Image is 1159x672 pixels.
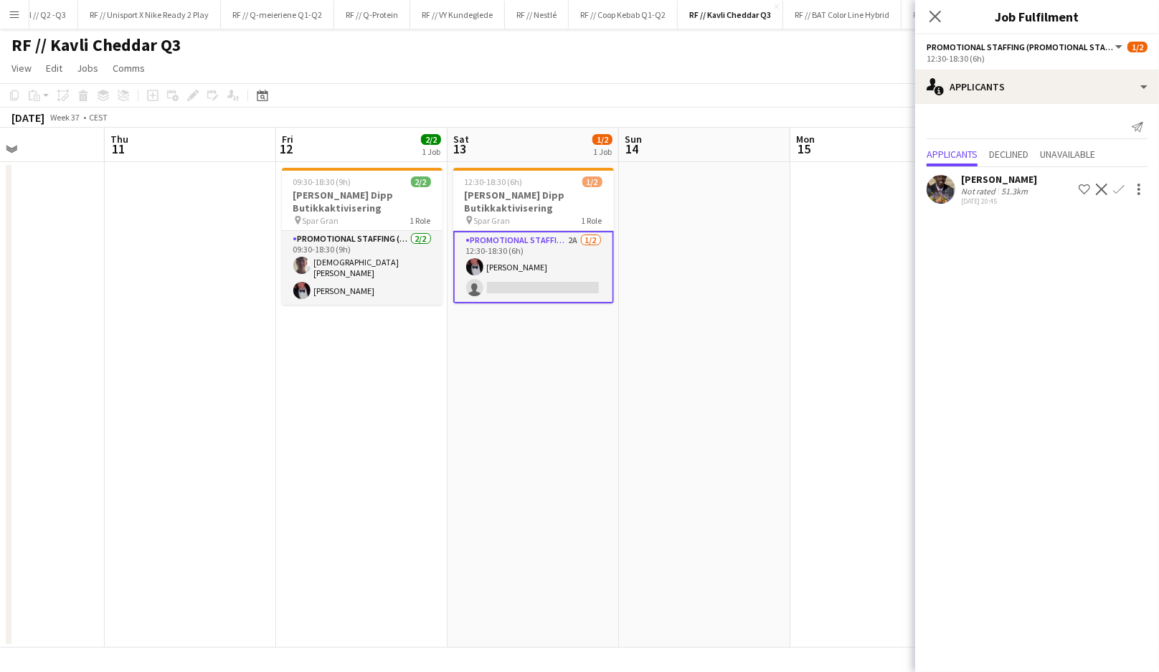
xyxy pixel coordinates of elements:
div: 1 Job [593,146,612,157]
span: 1 Role [410,215,431,226]
div: Applicants [915,70,1159,104]
h3: Job Fulfilment [915,7,1159,26]
app-card-role: Promotional Staffing (Promotional Staff)2/209:30-18:30 (9h)[DEMOGRAPHIC_DATA][PERSON_NAME][PERSON... [282,231,443,305]
div: [DATE] 20:45 [961,197,1037,206]
div: CEST [89,112,108,123]
app-card-role: Promotional Staffing (Promotional Staff)2A1/212:30-18:30 (6h)[PERSON_NAME] [453,231,614,303]
span: 12:30-18:30 (6h) [465,176,523,187]
div: 12:30-18:30 (6h) [927,53,1148,64]
a: View [6,59,37,77]
div: [PERSON_NAME] [961,173,1037,186]
button: RF // Coop Kebab Q1-Q2 [569,1,678,29]
a: Jobs [71,59,104,77]
h3: [PERSON_NAME] Dipp Butikkaktivisering [453,189,614,214]
button: RF // Unisport X Nike Ready 2 Play [78,1,221,29]
button: RF // VY Kundeglede [410,1,505,29]
button: RF // Coop Toppledermøte på [PERSON_NAME] [902,1,1090,29]
div: Not rated [961,186,998,197]
span: 1/2 [592,134,612,145]
span: Unavailable [1040,149,1095,159]
app-job-card: 09:30-18:30 (9h)2/2[PERSON_NAME] Dipp Butikkaktivisering Spar Gran1 RolePromotional Staffing (Pro... [282,168,443,305]
span: Jobs [77,62,98,75]
h1: RF // Kavli Cheddar Q3 [11,34,181,56]
h3: [PERSON_NAME] Dipp Butikkaktivisering [282,189,443,214]
span: Mon [796,133,815,146]
div: [DATE] [11,110,44,125]
span: Thu [110,133,128,146]
app-job-card: 12:30-18:30 (6h)1/2[PERSON_NAME] Dipp Butikkaktivisering Spar Gran1 RolePromotional Staffing (Pro... [453,168,614,303]
button: RF // Kavli Cheddar Q3 [678,1,783,29]
button: RF // Nestlé [505,1,569,29]
button: Promotional Staffing (Promotional Staff) [927,42,1125,52]
span: 1 Role [582,215,602,226]
span: 15 [794,141,815,157]
span: 11 [108,141,128,157]
div: 51.3km [998,186,1031,197]
span: 1/2 [582,176,602,187]
span: 2/2 [411,176,431,187]
a: Edit [40,59,68,77]
span: Fri [282,133,293,146]
a: Comms [107,59,151,77]
span: Applicants [927,149,978,159]
span: 1/2 [1127,42,1148,52]
span: Edit [46,62,62,75]
span: 14 [623,141,642,157]
span: 09:30-18:30 (9h) [293,176,351,187]
span: 2/2 [421,134,441,145]
button: RF // Q-meieriene Q1-Q2 [221,1,334,29]
span: Spar Gran [474,215,511,226]
span: Comms [113,62,145,75]
span: 12 [280,141,293,157]
span: Week 37 [47,112,83,123]
button: RF // BAT Color Line Hybrid [783,1,902,29]
div: 1 Job [422,146,440,157]
span: Sat [453,133,469,146]
span: Declined [989,149,1028,159]
span: Promotional Staffing (Promotional Staff) [927,42,1113,52]
span: Sun [625,133,642,146]
span: 13 [451,141,469,157]
span: Spar Gran [303,215,339,226]
span: View [11,62,32,75]
button: RF // Q-Protein [334,1,410,29]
